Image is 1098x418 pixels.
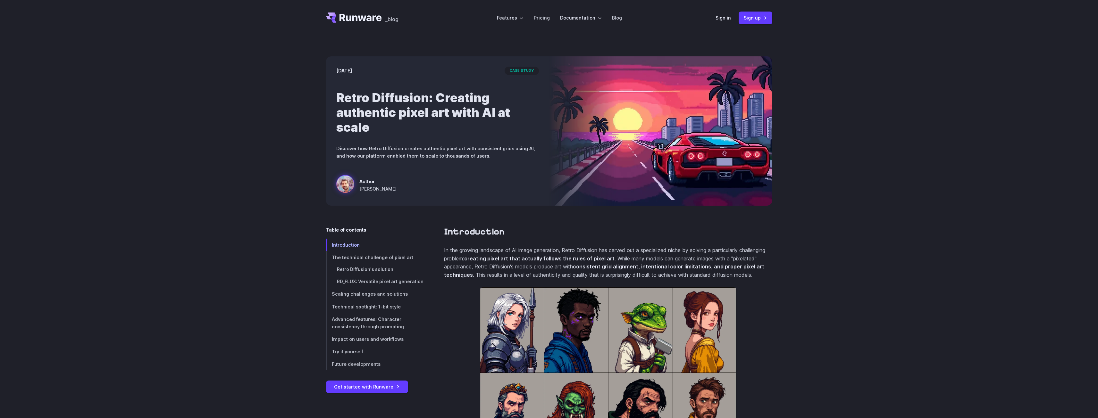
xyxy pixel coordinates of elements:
[332,316,404,329] span: Advanced features: Character consistency through prompting
[326,264,423,276] a: Retro Diffusion's solution
[385,17,398,22] span: _blog
[336,90,539,135] h1: Retro Diffusion: Creating authentic pixel art with AI at scale
[326,358,423,370] a: Future developments
[497,14,524,21] label: Features
[534,14,550,21] a: Pricing
[464,255,615,262] strong: creating pixel art that actually follows the rules of pixel art
[336,145,539,160] p: Discover how Retro Diffusion creates authentic pixel art with consistent grids using AI, and how ...
[385,12,398,23] a: _blog
[549,56,772,206] img: a red sports car on a futuristic highway with a sunset and city skyline in the background, styled...
[444,246,772,279] p: In the growing landscape of AI image generation, Retro Diffusion has carved out a specialized nic...
[505,67,539,75] span: case study
[444,226,505,237] a: Introduction
[326,251,423,264] a: The technical challenge of pixel art
[326,381,408,393] a: Get started with Runware
[332,349,363,354] span: Try it yourself
[332,361,381,367] span: Future developments
[336,175,397,195] a: a red sports car on a futuristic highway with a sunset and city skyline in the background, styled...
[326,345,423,358] a: Try it yourself
[336,67,352,74] time: [DATE]
[326,333,423,345] a: Impact on users and workflows
[337,279,423,284] span: RD_FLUX: Versatile pixel art generation
[326,12,382,23] a: Go to /
[359,178,397,185] span: Author
[332,336,404,342] span: Impact on users and workflows
[444,263,764,278] strong: consistent grid alignment, intentional color limitations, and proper pixel art techniques
[332,255,413,260] span: The technical challenge of pixel art
[326,288,423,300] a: Scaling challenges and solutions
[716,14,731,21] a: Sign in
[326,300,423,313] a: Technical spotlight: 1-bit style
[612,14,622,21] a: Blog
[326,276,423,288] a: RD_FLUX: Versatile pixel art generation
[337,267,393,272] span: Retro Diffusion's solution
[332,304,401,309] span: Technical spotlight: 1-bit style
[332,291,408,297] span: Scaling challenges and solutions
[326,313,423,333] a: Advanced features: Character consistency through prompting
[359,185,397,193] span: [PERSON_NAME]
[326,239,423,251] a: Introduction
[739,12,772,24] a: Sign up
[332,242,360,248] span: Introduction
[560,14,602,21] label: Documentation
[326,226,366,234] span: Table of contents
